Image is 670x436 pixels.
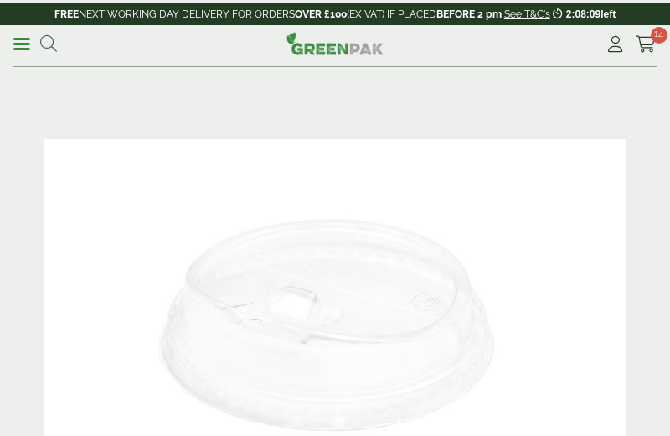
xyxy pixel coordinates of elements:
span: 14 [651,27,667,44]
i: Cart [636,36,657,53]
strong: OVER £100 [295,8,347,20]
span: 2:08:09 [566,8,600,20]
strong: BEFORE 2 pm [436,8,502,20]
a: 14 [636,32,657,57]
a: See T&C's [504,8,550,20]
span: left [600,8,616,20]
i: My Account [605,36,626,53]
strong: FREE [54,8,79,20]
img: GreenPak Supplies [286,32,384,55]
